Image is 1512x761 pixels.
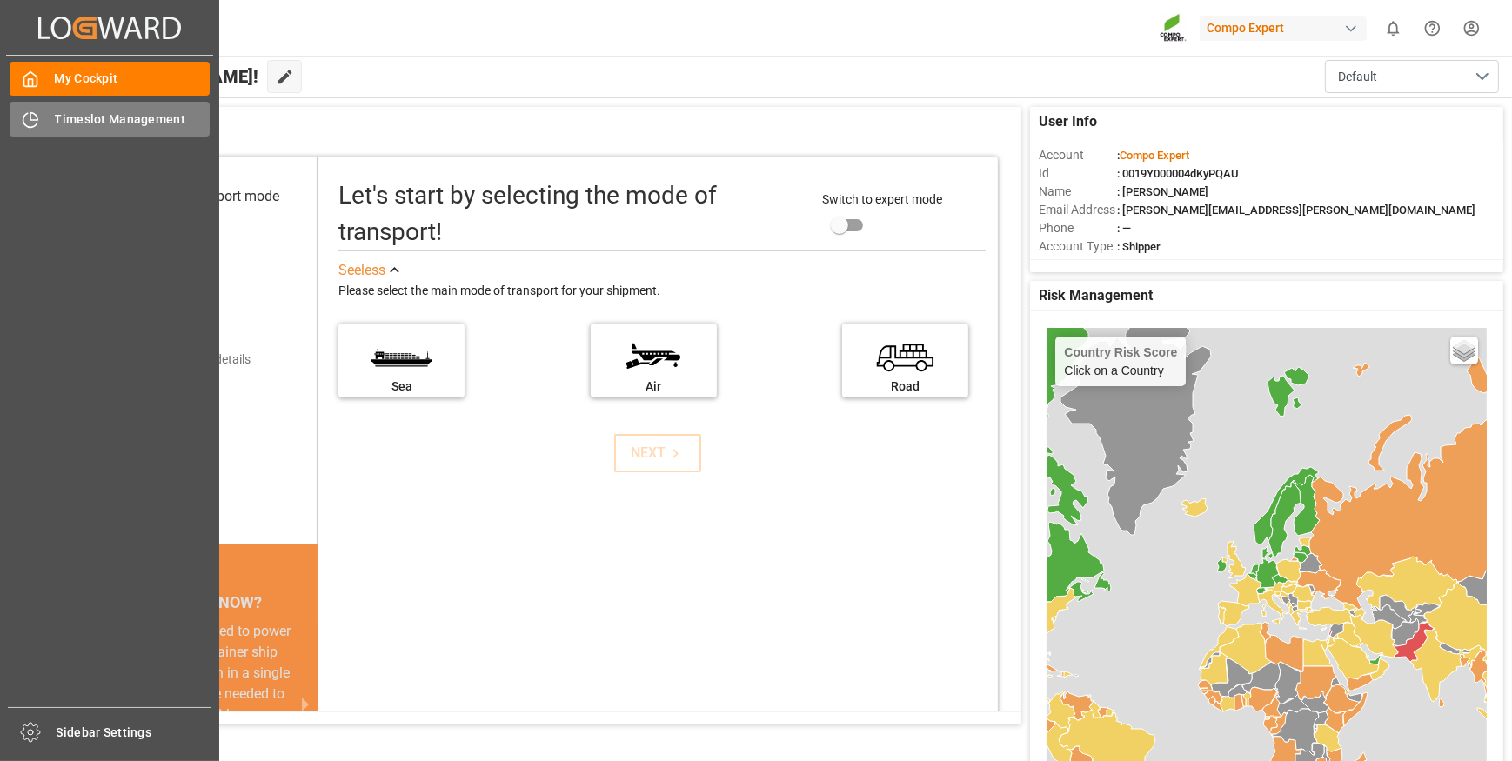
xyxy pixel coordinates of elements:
span: Id [1039,164,1117,183]
span: : — [1117,222,1131,235]
div: Click on a Country [1064,345,1177,377]
span: Compo Expert [1120,149,1189,162]
span: Account Type [1039,237,1117,256]
span: My Cockpit [55,70,211,88]
button: NEXT [614,434,701,472]
div: Sea [347,377,456,396]
div: See less [338,260,385,281]
span: : 0019Y000004dKyPQAU [1117,167,1239,180]
span: Timeslot Management [55,110,211,129]
span: : [PERSON_NAME][EMAIL_ADDRESS][PERSON_NAME][DOMAIN_NAME] [1117,204,1475,217]
img: Screenshot%202023-09-29%20at%2010.02.21.png_1712312052.png [1160,13,1188,43]
span: Switch to expert mode [823,192,943,206]
div: Let's start by selecting the mode of transport! [338,177,805,250]
span: Name [1039,183,1117,201]
span: Account [1039,146,1117,164]
div: Compo Expert [1200,16,1367,41]
span: : Shipper [1117,240,1161,253]
a: My Cockpit [10,62,210,96]
span: Default [1338,68,1377,86]
div: Select transport mode [144,186,279,207]
span: Email Address [1039,201,1117,219]
span: User Info [1039,111,1097,132]
span: Phone [1039,219,1117,237]
button: show 0 new notifications [1374,9,1413,48]
a: Layers [1450,337,1478,364]
div: Air [599,377,708,396]
div: Road [851,377,960,396]
div: NEXT [632,443,685,464]
span: : [PERSON_NAME] [1117,185,1208,198]
button: Help Center [1413,9,1452,48]
button: open menu [1325,60,1499,93]
div: Please select the main mode of transport for your shipment. [338,281,986,302]
span: : [1117,149,1189,162]
span: Risk Management [1039,285,1153,306]
button: Compo Expert [1200,11,1374,44]
span: Sidebar Settings [57,724,212,742]
a: Timeslot Management [10,102,210,136]
h4: Country Risk Score [1064,345,1177,359]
